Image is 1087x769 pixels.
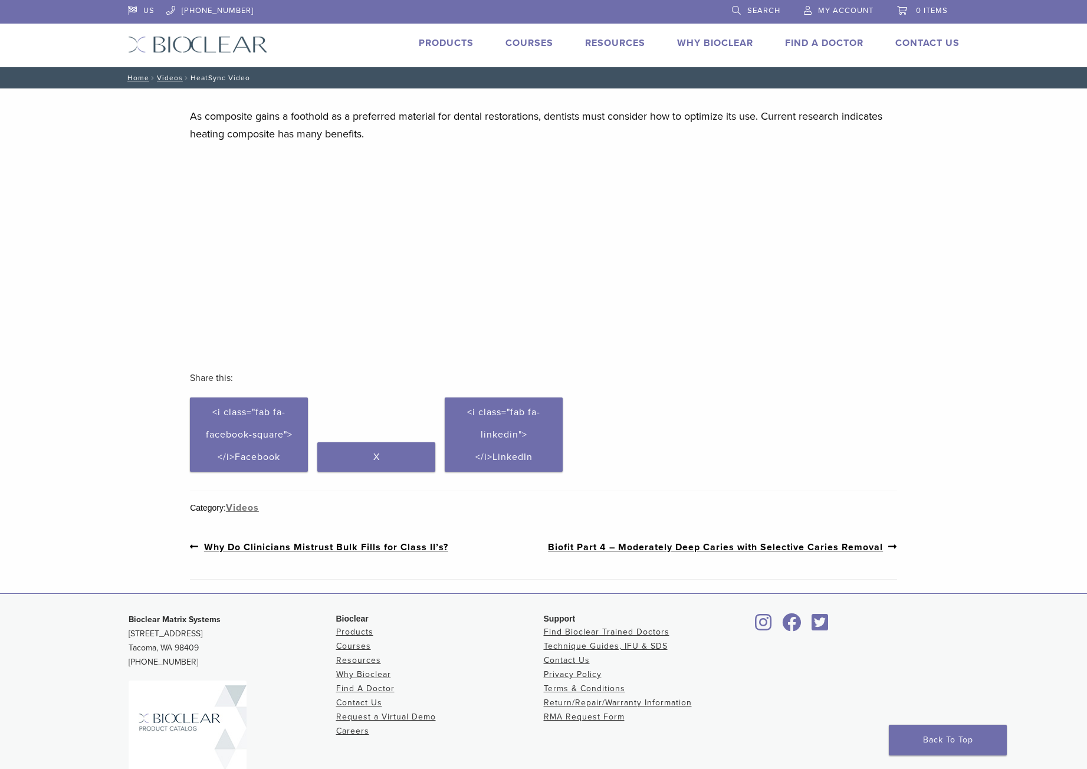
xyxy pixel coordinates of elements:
h3: Share this: [190,364,897,392]
a: Resources [585,37,645,49]
p: As composite gains a foothold as a preferred material for dental restorations, dentists must cons... [190,107,897,143]
a: Find A Doctor [785,37,863,49]
a: Bioclear [779,620,806,632]
nav: HeatSync Video [119,67,968,88]
a: Find Bioclear Trained Doctors [544,627,669,637]
a: Products [336,627,373,637]
div: Category: [190,501,897,515]
span: Support [544,614,576,623]
strong: Bioclear Matrix Systems [129,614,221,625]
a: X [317,442,435,472]
span: / [149,75,157,81]
a: RMA Request Form [544,712,625,722]
span: Bioclear [336,614,369,623]
a: Resources [336,655,381,665]
a: Request a Virtual Demo [336,712,436,722]
a: Privacy Policy [544,669,602,679]
a: Bioclear [751,620,776,632]
a: Back To Top [889,725,1007,755]
a: Contact Us [895,37,960,49]
a: <i class="fab fa-linkedin"></i>LinkedIn [445,397,563,472]
p: [STREET_ADDRESS] Tacoma, WA 98409 [PHONE_NUMBER] [129,613,336,669]
span: My Account [818,6,873,15]
nav: Post Navigation [190,515,897,579]
a: Contact Us [544,655,590,665]
span: <i class="fab fa-linkedin"></i>LinkedIn [467,406,540,463]
a: <i class="fab fa-facebook-square"></i>Facebook [190,397,308,472]
a: Terms & Conditions [544,683,625,694]
span: 0 items [916,6,948,15]
a: Biofit Part 4 – Moderately Deep Caries with Selective Caries Removal [548,540,897,554]
span: / [183,75,191,81]
a: Home [124,74,149,82]
iframe: <span data-mce-type="bookmark" style="display: inline-block; width: 0px; overflow: hidden; line-h... [190,157,520,343]
a: Courses [336,641,371,651]
a: Courses [505,37,553,49]
a: Find A Doctor [336,683,395,694]
a: Videos [157,74,183,82]
img: Bioclear [128,36,268,53]
a: Bioclear [808,620,833,632]
a: Why Bioclear [677,37,753,49]
a: Why Bioclear [336,669,391,679]
a: Technique Guides, IFU & SDS [544,641,668,651]
a: Return/Repair/Warranty Information [544,698,692,708]
a: Contact Us [336,698,382,708]
span: Search [747,6,780,15]
span: X [373,451,380,463]
a: Products [419,37,474,49]
a: Why Do Clinicians Mistrust Bulk Fills for Class II’s? [190,540,448,554]
a: Careers [336,726,369,736]
span: <i class="fab fa-facebook-square"></i>Facebook [206,406,293,463]
a: Videos [226,502,259,514]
